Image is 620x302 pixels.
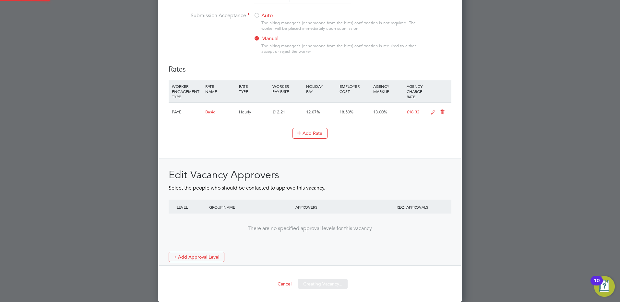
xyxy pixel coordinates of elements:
[169,65,451,74] h3: Rates
[340,109,353,115] span: 18.50%
[298,279,348,289] button: Creating Vacancy...
[372,80,405,97] div: AGENCY MARKUP
[271,80,304,97] div: WORKER PAY RATE
[380,200,445,215] div: REQ. APPROVALS
[254,35,335,42] label: Manual
[170,80,204,102] div: WORKER ENGAGEMENT TYPE
[292,128,328,138] button: Add Rate
[205,109,215,115] span: Basic
[169,185,325,191] span: Select the people who should be contacted to approve this vacancy.
[237,103,271,122] div: Hourly
[208,200,294,215] div: GROUP NAME
[373,109,387,115] span: 13.00%
[237,80,271,97] div: RATE TYPE
[407,109,419,115] span: £18.32
[175,200,208,215] div: LEVEL
[170,103,204,122] div: PAYE
[594,276,615,297] button: Open Resource Center, 10 new notifications
[169,168,451,182] h2: Edit Vacancy Approvers
[261,43,419,54] div: The hiring manager's (or someone from the hirer) confirmation is required to either accept or rej...
[169,12,250,19] label: Submission Acceptance
[204,80,237,97] div: RATE NAME
[169,252,224,262] button: + Add Approval Level
[175,225,445,232] div: There are no specified approval levels for this vacancy.
[594,281,600,289] div: 10
[254,12,335,19] label: Auto
[294,200,380,215] div: APPROVERS
[405,80,427,102] div: AGENCY CHARGE RATE
[271,103,304,122] div: £12.21
[306,109,320,115] span: 12.07%
[272,279,297,289] button: Cancel
[261,20,419,31] div: The hiring manager's (or someone from the hirer) confirmation is not required. The worker will be...
[338,80,371,97] div: EMPLOYER COST
[304,80,338,97] div: HOLIDAY PAY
